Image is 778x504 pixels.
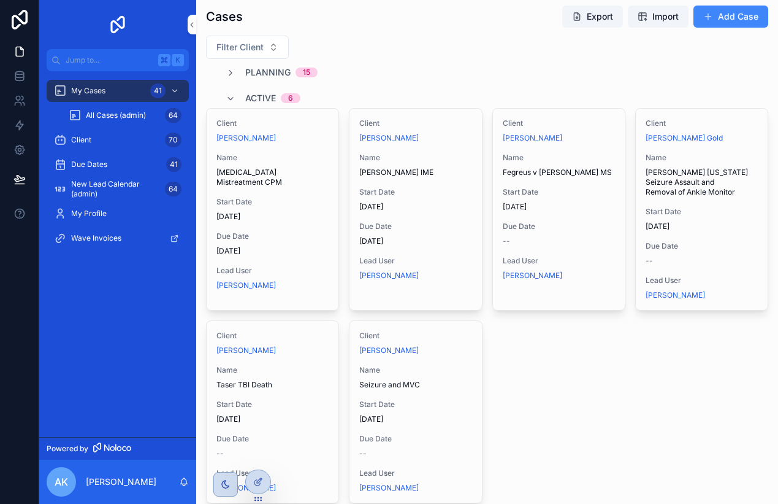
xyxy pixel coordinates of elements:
[206,36,289,59] button: Select Button
[47,227,189,249] a: Wave Invoices
[359,236,471,246] span: [DATE]
[47,444,88,454] span: Powered by
[47,178,189,200] a: New Lead Calendar (admin)64
[359,118,471,128] span: Client
[359,168,471,177] span: [PERSON_NAME] IME
[359,468,471,478] span: Lead User
[206,108,339,311] a: Client[PERSON_NAME]Name[MEDICAL_DATA] Mistreatment CPMStart Date[DATE]Due Date[DATE]Lead User[PER...
[86,110,146,120] span: All Cases (admin)
[503,168,615,177] span: Fegreus v [PERSON_NAME] MS
[216,41,264,53] span: Filter Client
[216,331,329,341] span: Client
[71,135,91,145] span: Client
[492,108,625,311] a: Client[PERSON_NAME]NameFegreus v [PERSON_NAME] MSStart Date[DATE]Due Date--Lead User[PERSON_NAME]
[503,118,615,128] span: Client
[359,187,471,197] span: Start Date
[216,168,329,187] span: [MEDICAL_DATA] Mistreatment CPM
[150,83,166,98] div: 41
[359,365,471,375] span: Name
[359,483,419,493] a: [PERSON_NAME]
[503,271,562,281] a: [PERSON_NAME]
[165,182,181,196] div: 64
[646,118,758,128] span: Client
[646,241,758,251] span: Due Date
[39,437,196,460] a: Powered by
[216,197,329,207] span: Start Date
[359,414,471,424] span: [DATE]
[216,414,329,424] span: [DATE]
[646,133,723,143] a: [PERSON_NAME] Gold
[646,290,705,300] a: [PERSON_NAME]
[628,6,688,28] button: Import
[47,129,189,151] a: Client70
[359,133,419,143] a: [PERSON_NAME]
[216,153,329,163] span: Name
[646,153,758,163] span: Name
[216,231,329,241] span: Due Date
[66,55,153,65] span: Jump to...
[359,153,471,163] span: Name
[646,207,758,217] span: Start Date
[173,55,183,65] span: K
[503,236,510,246] span: --
[245,66,291,79] span: Planning
[216,468,329,478] span: Lead User
[359,346,419,355] span: [PERSON_NAME]
[359,202,471,212] span: [DATE]
[646,168,758,197] span: [PERSON_NAME] [US_STATE] Seizure Assault and Removal of Ankle Monitor
[503,153,615,163] span: Name
[165,108,181,123] div: 64
[71,86,105,96] span: My Cases
[216,281,276,290] a: [PERSON_NAME]
[693,6,768,28] button: Add Case
[359,256,471,266] span: Lead User
[216,434,329,444] span: Due Date
[47,80,189,102] a: My Cases41
[303,68,310,77] div: 15
[503,202,615,212] span: [DATE]
[216,212,329,222] span: [DATE]
[71,160,107,169] span: Due Dates
[216,346,276,355] a: [PERSON_NAME]
[206,8,243,25] h1: Cases
[47,49,189,71] button: Jump to...K
[359,434,471,444] span: Due Date
[61,104,189,126] a: All Cases (admin)64
[216,118,329,128] span: Client
[71,179,160,199] span: New Lead Calendar (admin)
[47,203,189,225] a: My Profile
[503,187,615,197] span: Start Date
[108,15,128,34] img: App logo
[216,449,224,459] span: --
[206,320,339,503] a: Client[PERSON_NAME]NameTaser TBI DeathStart Date[DATE]Due Date--Lead User[PERSON_NAME]
[47,153,189,176] a: Due Dates41
[216,365,329,375] span: Name
[216,266,329,276] span: Lead User
[503,222,615,231] span: Due Date
[86,476,156,488] p: [PERSON_NAME]
[216,246,329,256] span: [DATE]
[216,133,276,143] a: [PERSON_NAME]
[216,380,329,390] span: Taser TBI Death
[71,233,121,243] span: Wave Invoices
[288,93,293,103] div: 6
[646,256,653,266] span: --
[359,380,471,390] span: Seizure and MVC
[503,133,562,143] a: [PERSON_NAME]
[166,157,181,172] div: 41
[216,400,329,409] span: Start Date
[359,222,471,231] span: Due Date
[359,271,419,281] a: [PERSON_NAME]
[359,331,471,341] span: Client
[349,320,482,503] a: Client[PERSON_NAME]NameSeizure and MVCStart Date[DATE]Due Date--Lead User[PERSON_NAME]
[646,276,758,285] span: Lead User
[71,209,107,219] span: My Profile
